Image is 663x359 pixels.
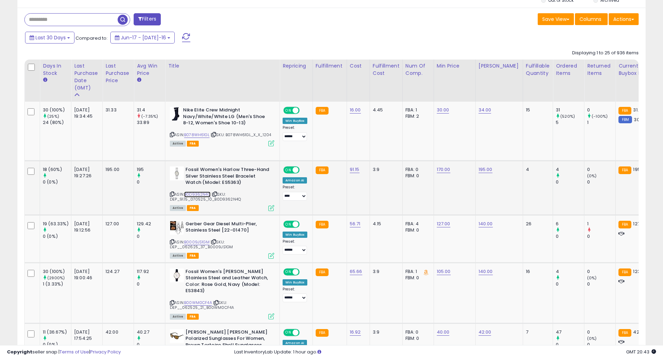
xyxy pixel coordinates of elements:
div: 5 [556,119,584,126]
span: ON [284,108,293,114]
div: Avg Win Price [137,62,162,77]
div: 3.9 [373,166,397,173]
div: 4.15 [373,221,397,227]
small: (-100%) [592,114,608,119]
small: (0%) [587,336,597,341]
span: OFF [299,269,310,275]
div: 0 [587,233,615,240]
div: 15 [526,107,547,113]
small: FBA [316,221,329,228]
button: Save View [538,13,574,25]
a: 140.00 [479,220,493,227]
span: FBA [187,253,199,259]
a: Terms of Use [60,349,89,355]
a: B078WH61GL [184,132,210,138]
div: 3.9 [373,268,397,275]
div: FBM: 2 [405,113,428,119]
div: FBM: 0 [405,275,428,281]
div: 129.42 [137,221,165,227]
small: Days In Stock. [43,77,47,83]
img: 31cih07VNqL._SL40_.jpg [170,166,184,180]
div: FBM: 0 [405,173,428,179]
small: (520%) [560,114,575,119]
div: 24 (80%) [43,119,71,126]
div: Last Purchase Price [105,62,131,84]
div: 4 [556,166,584,173]
b: Nike Elite Crew Midnight Navy/White/White LG (Men's Shoe 8-12, Women's Shoe 10-13) [183,107,268,128]
div: [DATE] 19:34:45 [74,107,97,119]
span: Compared to: [76,35,108,41]
div: 7 [526,329,547,335]
div: FBA: 1 [405,268,428,275]
div: FBA: 0 [405,329,428,335]
div: 4 [556,268,584,275]
div: Preset: [283,239,307,255]
a: 105.00 [437,268,451,275]
div: 40.27 [137,329,165,335]
small: FBA [618,221,631,228]
div: 0 [587,107,615,113]
div: ASIN: [170,221,274,258]
div: Last InventoryLab Update: 1 hour ago. [234,349,656,356]
button: Actions [609,13,639,25]
div: 1 (3.33%) [43,281,71,287]
span: | SKU: B078WH61GL_X_X_1204 [211,132,271,138]
span: ON [284,269,293,275]
span: OFF [299,108,310,114]
div: FBA: 4 [405,221,428,227]
div: 31.33 [105,107,128,113]
small: FBA [618,107,631,115]
a: B00WM0CF4A [184,300,212,306]
span: FBA [187,205,199,211]
div: 127.00 [105,221,128,227]
div: 0 [587,281,615,287]
div: Ordered Items [556,62,581,77]
span: Columns [579,16,601,23]
small: FBA [316,107,329,115]
div: 42.00 [105,329,128,335]
span: | SKU: DEP__062625_37_B0009JS1GM [170,239,233,250]
div: 124.27 [105,268,128,275]
img: 418szDQmZGL._SL40_.jpg [170,268,184,282]
div: 195.00 [105,166,128,173]
span: 123.89 [633,268,647,275]
div: 16 [526,268,547,275]
span: 195 [633,166,640,173]
small: FBA [316,268,329,276]
div: 19 (63.33%) [43,221,71,227]
span: All listings currently available for purchase on Amazon [170,314,186,320]
span: 31.89 [633,107,644,113]
div: seller snap | | [7,349,121,356]
small: (-7.35%) [141,114,158,119]
div: Win BuyBox [283,232,307,238]
div: 6 [556,221,584,227]
div: Win BuyBox [283,279,307,286]
a: 91.15 [350,166,360,173]
div: 31 [556,107,584,113]
div: Title [168,62,277,70]
a: 127.00 [437,220,450,227]
div: Num of Comp. [405,62,431,77]
span: 30.55 [634,116,646,123]
img: 31nZRCCf6AL._SL40_.jpg [170,107,181,121]
div: Amazon AI [283,177,307,184]
small: (25%) [47,114,59,119]
span: ON [284,167,293,173]
a: 140.00 [479,268,493,275]
div: ASIN: [170,166,274,210]
a: 16.00 [350,107,361,114]
span: All listings currently available for purchase on Amazon [170,205,186,211]
small: (0%) [587,275,597,281]
div: 47 [556,329,584,335]
small: Avg Win Price. [137,77,141,83]
a: 40.00 [437,329,450,336]
div: 3.9 [373,329,397,335]
div: 11 (36.67%) [43,329,71,335]
div: ASIN: [170,268,274,319]
div: 0 [137,281,165,287]
div: Repricing [283,62,310,70]
small: (0%) [587,173,597,179]
span: Jun-17 - [DATE]-16 [121,34,166,41]
a: 30.00 [437,107,449,114]
span: FBA [187,141,199,147]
